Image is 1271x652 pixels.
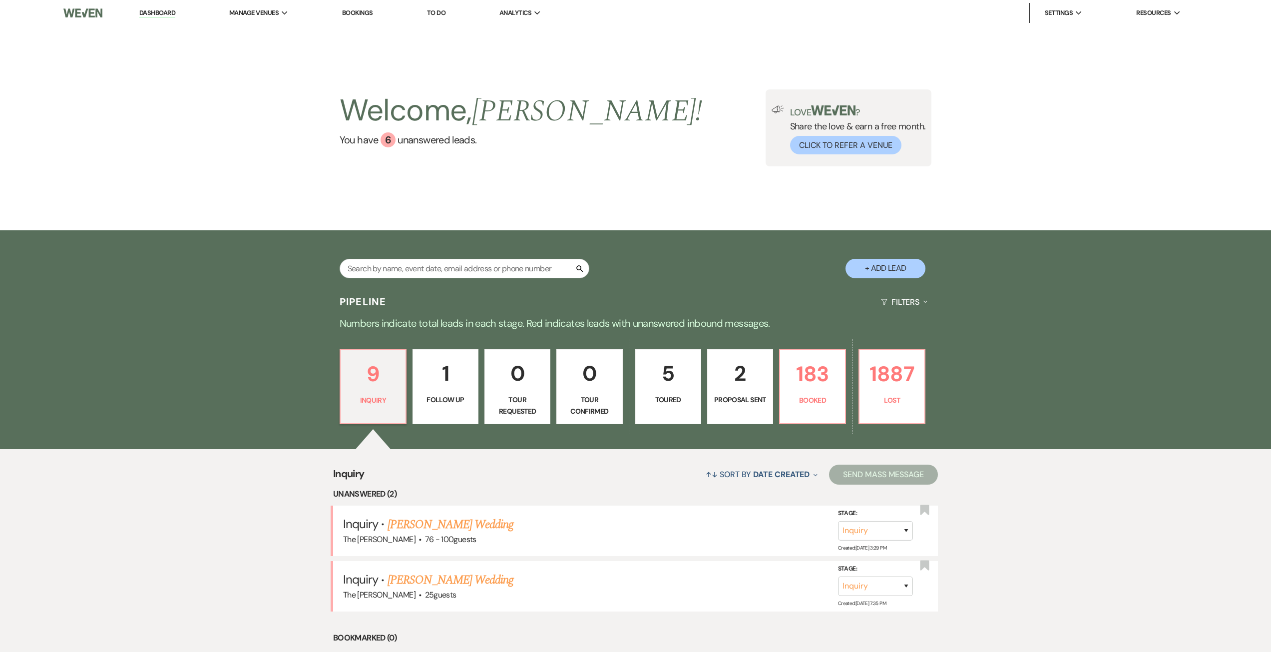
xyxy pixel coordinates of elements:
button: Filters [877,289,931,315]
span: Settings [1045,8,1073,18]
a: You have 6 unanswered leads. [340,132,703,147]
p: Lost [865,395,918,406]
p: 0 [491,357,544,390]
span: Manage Venues [229,8,279,18]
p: Numbers indicate total leads in each stage. Red indicates leads with unanswered inbound messages. [276,315,995,331]
a: Dashboard [139,8,175,18]
p: Toured [642,394,695,405]
span: 25 guests [425,590,456,600]
span: Analytics [499,8,531,18]
a: 9Inquiry [340,349,407,424]
a: 0Tour Requested [484,349,550,424]
p: 2 [714,357,767,390]
img: Weven Logo [63,2,102,23]
p: 1887 [865,357,918,391]
h3: Pipeline [340,295,387,309]
p: 5 [642,357,695,390]
span: [PERSON_NAME] ! [472,88,703,134]
p: Follow Up [419,394,472,405]
a: 183Booked [779,349,846,424]
img: loud-speaker-illustration.svg [772,105,784,113]
button: Send Mass Message [829,465,938,485]
span: Inquiry [343,516,378,532]
p: Tour Requested [491,394,544,417]
a: 5Toured [635,349,701,424]
span: ↑↓ [706,469,718,480]
a: 0Tour Confirmed [556,349,622,424]
label: Stage: [838,508,913,519]
a: [PERSON_NAME] Wedding [388,571,514,589]
input: Search by name, event date, email address or phone number [340,259,589,278]
p: Tour Confirmed [563,394,616,417]
img: weven-logo-green.svg [811,105,855,115]
span: 76 - 100 guests [425,534,476,545]
p: 9 [347,357,400,391]
span: Resources [1136,8,1171,18]
li: Bookmarked (0) [333,632,938,645]
button: + Add Lead [846,259,925,278]
a: To Do [427,8,445,17]
span: Inquiry [343,572,378,587]
p: Inquiry [347,395,400,406]
div: Share the love & earn a free month. [784,105,926,154]
a: 2Proposal Sent [707,349,773,424]
li: Unanswered (2) [333,488,938,501]
a: Bookings [342,8,373,17]
p: 183 [786,357,839,391]
button: Sort By Date Created [702,461,822,488]
p: Proposal Sent [714,394,767,405]
label: Stage: [838,564,913,575]
span: Inquiry [333,466,365,488]
span: Date Created [753,469,810,480]
a: 1887Lost [858,349,925,424]
span: Created: [DATE] 3:29 PM [838,545,886,551]
p: 1 [419,357,472,390]
button: Click to Refer a Venue [790,136,901,154]
span: The [PERSON_NAME] [343,534,416,545]
div: 6 [381,132,396,147]
p: Love ? [790,105,926,117]
span: The [PERSON_NAME] [343,590,416,600]
a: [PERSON_NAME] Wedding [388,516,514,534]
a: 1Follow Up [413,349,478,424]
p: Booked [786,395,839,406]
h2: Welcome, [340,89,703,132]
span: Created: [DATE] 7:35 PM [838,600,886,607]
p: 0 [563,357,616,390]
